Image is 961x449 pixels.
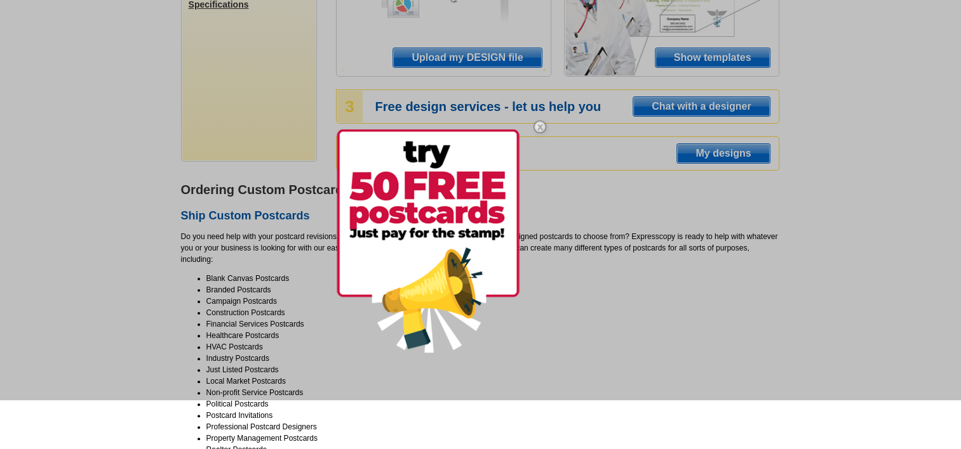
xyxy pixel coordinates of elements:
[337,129,520,353] img: 50free.png
[206,398,779,410] li: Political Postcards
[206,421,779,433] li: Professional Postcard Designers
[206,433,779,444] li: Property Management Postcards
[521,108,558,145] img: closebutton.png
[206,410,779,421] li: Postcard Invitations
